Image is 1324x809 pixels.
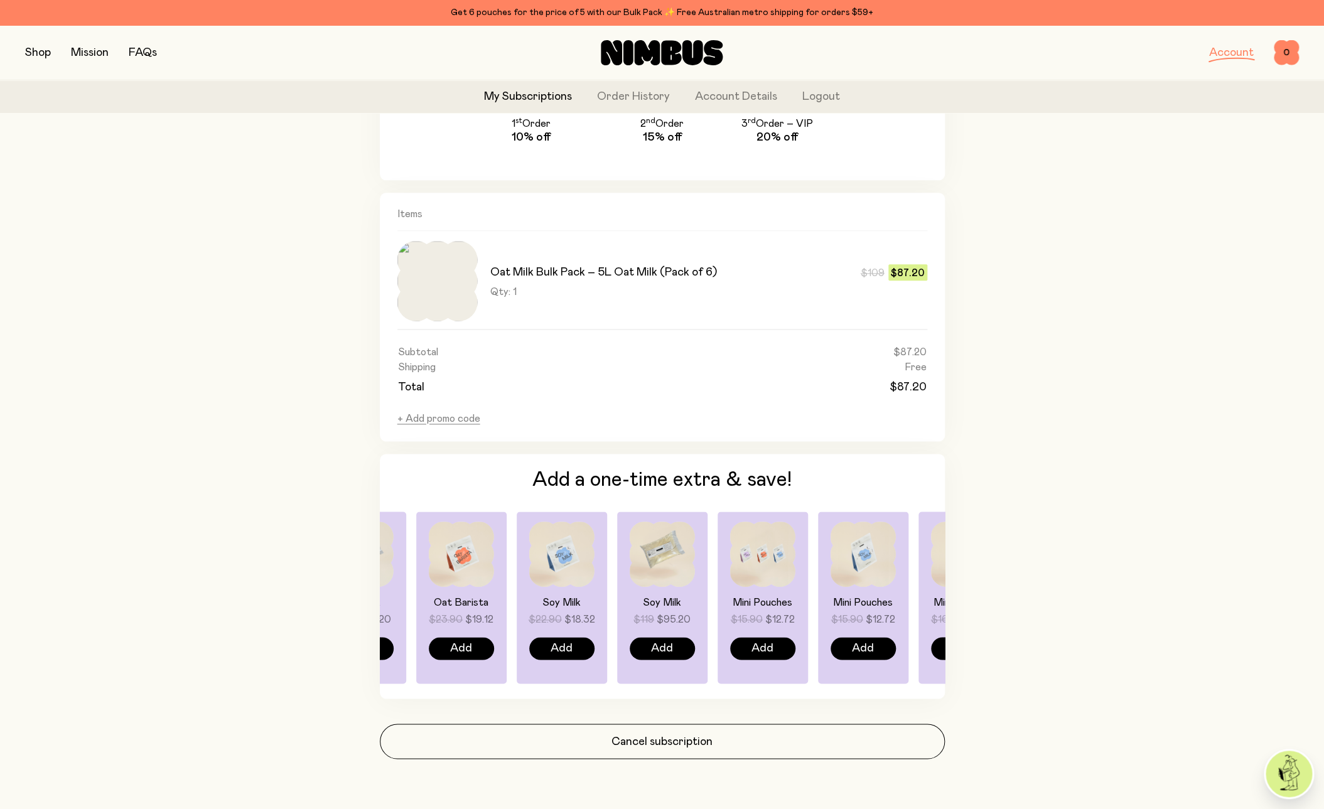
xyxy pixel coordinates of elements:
span: Add [852,640,874,657]
td: Free [672,360,927,375]
div: Get 6 pouches for the price of 5 with our Bulk Pack ✨ Free Australian metro shipping for orders $59+ [25,5,1299,20]
span: $119 [633,612,654,627]
button: Cancel subscription [380,724,945,759]
button: Add [529,637,594,660]
h4: Oat Milk [328,597,393,608]
td: $87.20 [672,345,927,360]
span: 15% off [643,130,682,145]
h2: Items [397,208,927,231]
button: Add [729,637,795,660]
h4: Oat Barista [428,597,493,608]
h3: Add a one-time extra & save! [397,469,927,491]
span: $95.20 [657,612,691,627]
span: 20% off [756,130,798,145]
sup: st [515,117,522,124]
span: Add [450,640,472,657]
span: $18.32 [564,612,595,627]
span: $15.90 [831,612,863,627]
button: Add [830,637,895,660]
sup: nd [646,117,655,124]
a: Order History [597,88,670,105]
sup: rd [748,117,756,124]
a: My Subscriptions [484,88,572,105]
span: $12.72 [765,612,794,627]
button: + Add promo code [397,412,480,425]
h3: 1 Order [512,117,551,130]
h3: Oat Milk Bulk Pack – 5L Oat Milk (Pack of 6) [490,265,717,280]
button: Add [629,637,694,660]
h4: Mini Pouches [830,597,895,608]
img: Nimbus_OatMilk_Pouch_1_ed1d4d92-235b-4774-9d9d-257475966f96_large.jpg [397,241,478,321]
h3: 2 Order [640,117,684,130]
span: Qty: 1 [490,286,517,298]
span: $22.90 [528,612,561,627]
td: Shipping [397,360,673,375]
h4: Mini Pouches [930,597,996,608]
h4: Soy Milk [529,597,594,608]
td: $87.20 [672,375,927,396]
span: Add [651,640,673,657]
h4: Mini Pouches [729,597,795,608]
a: FAQs [129,47,157,58]
span: $16.90 [930,612,962,627]
span: $23.90 [429,612,463,627]
img: agent [1266,751,1312,797]
a: Account [1209,47,1254,58]
td: Subtotal [397,345,673,360]
a: Account Details [695,88,777,105]
h4: Soy Milk [629,597,694,608]
td: Total [397,375,673,396]
span: $15.90 [730,612,762,627]
span: Add [751,640,773,657]
span: 10% off [512,130,551,145]
span: $19.12 [465,612,493,627]
button: 0 [1274,40,1299,65]
button: Add [428,637,493,660]
span: Add [551,640,573,657]
button: Logout [802,88,840,105]
span: $12.72 [865,612,895,627]
span: $109 [861,265,885,281]
h3: 3 Order – VIP [741,117,813,130]
a: Mission [71,47,109,58]
span: $119.20 [355,612,390,627]
span: $87.20 [888,264,927,281]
